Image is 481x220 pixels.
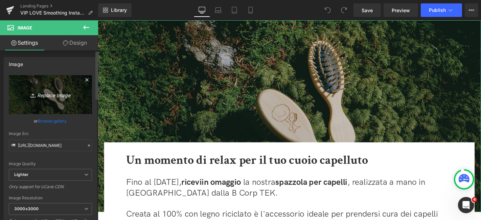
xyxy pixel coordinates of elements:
strong: ricevi [89,168,111,178]
button: More [465,3,478,17]
a: Browse gallery [38,115,67,127]
span: la nostra [155,168,267,178]
a: Landing Pages [20,3,98,9]
div: Image Src [9,131,92,136]
span: spazzola per capelli [190,168,267,178]
div: or [9,117,92,125]
button: Publish [421,3,462,17]
span: Save [362,7,373,14]
a: New Library [98,3,132,17]
i: Replace Image [23,90,77,99]
div: Image [9,58,23,67]
a: Desktop [194,3,210,17]
span: Publish [429,7,446,13]
span: 4 [472,197,477,202]
div: Image Resolution [9,196,92,200]
a: Design [50,35,99,50]
b: Lighter [14,172,28,177]
span: VIP LOVE Smoothing Instant Mask 11 2025 [20,10,85,16]
span: Un momento di relax per il tuo cuoio capelluto [30,141,289,158]
span: , realizzata a mano in [GEOGRAPHIC_DATA] dalla B Corp TEK. [30,168,350,190]
a: Tablet [226,3,243,17]
a: Laptop [210,3,226,17]
span: Library [111,7,127,13]
span: Preview [392,7,410,14]
iframe: Intercom live chat [458,197,474,213]
button: Undo [321,3,335,17]
span: Fino al [DATE], [30,168,111,178]
input: Link [9,139,92,151]
strong: in omaggio [111,168,153,178]
a: Preview [384,3,418,17]
button: Redo [337,3,351,17]
span: Image [18,25,32,30]
div: Only support for UCare CDN [9,184,92,194]
div: Image Quality [9,161,92,166]
b: 3000x3000 [14,206,39,211]
a: Mobile [243,3,259,17]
